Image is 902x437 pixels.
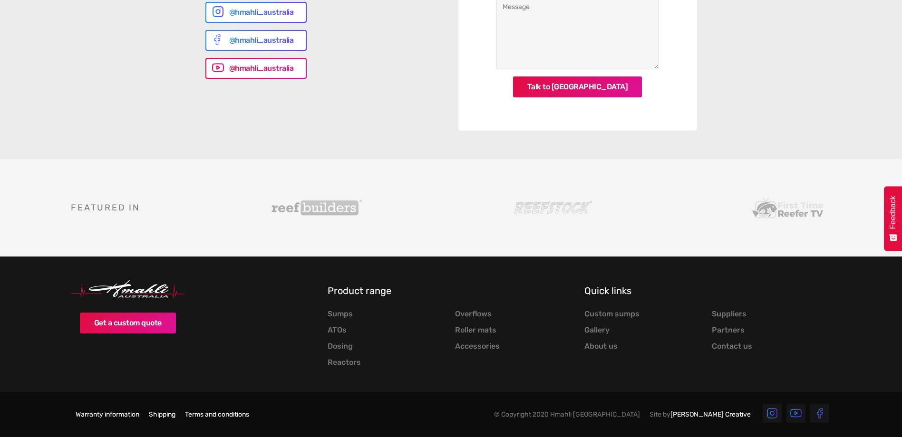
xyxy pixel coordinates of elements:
[584,325,610,335] a: Gallery
[494,410,640,419] div: © Copyright 2020 Hmahli [GEOGRAPHIC_DATA]
[229,35,294,46] div: @hmahli_australia
[328,325,347,335] a: ATOs
[328,285,575,296] h5: Product range
[229,63,294,74] div: @hmahli_australia
[712,325,745,335] a: Partners
[506,199,597,216] img: Reefstock
[889,196,897,229] span: Feedback
[455,325,496,335] a: Roller mats
[650,410,751,419] div: Site by
[328,309,353,319] a: Sumps
[741,197,832,218] img: First Time Reefer TV
[712,342,752,351] a: Contact us
[76,410,139,419] a: Warranty information
[149,410,175,419] a: Shipping
[71,203,258,213] h5: Featured in
[205,30,307,51] a: @hmahli_australia
[185,410,249,419] a: Terms and conditions
[670,410,751,418] a: [PERSON_NAME] Creative
[71,280,185,298] img: Hmahli Australia Logo
[513,76,642,97] input: Talk to [GEOGRAPHIC_DATA]
[205,58,307,79] a: @hmahli_australia
[229,7,294,18] div: @hmahli_australia
[584,285,832,296] h5: Quick links
[455,342,500,351] a: Accessories
[205,2,307,23] a: @hmahli_australia
[455,309,492,319] a: Overflows
[884,186,902,251] button: Feedback - Show survey
[328,342,353,351] a: Dosing
[272,199,362,216] img: Reef Builders
[80,313,176,333] a: Get a custom quote
[328,358,361,367] a: Reactors
[584,309,640,319] a: Custom sumps
[712,309,747,319] a: Suppliers
[584,342,618,351] a: About us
